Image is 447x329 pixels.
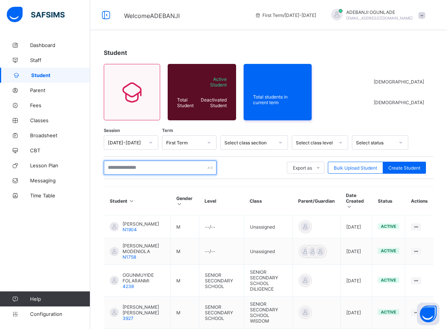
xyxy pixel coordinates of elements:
[171,297,199,329] td: M
[374,100,424,105] span: [DEMOGRAPHIC_DATA]
[199,265,244,297] td: SENIOR SECONDARY SCHOOL
[30,162,90,168] span: Lesson Plan
[123,272,165,284] span: OGUNMUYIDE FOLARANMI
[244,238,292,265] td: Unassigned
[292,187,340,215] th: Parent/Guardian
[340,265,372,297] td: [DATE]
[104,187,171,215] th: Student
[123,254,136,260] span: N1758
[199,238,244,265] td: --/--
[324,9,429,21] div: ADEBANJIOGUNLADE
[199,187,244,215] th: Level
[30,296,90,302] span: Help
[30,57,90,63] span: Staff
[346,16,413,20] span: [EMAIL_ADDRESS][DOMAIN_NAME]
[30,311,90,317] span: Configuration
[7,7,65,23] img: safsims
[108,140,144,146] div: [DATE]-[DATE]
[346,9,413,15] span: ADEBANJI OGUNLADE
[340,238,372,265] td: [DATE]
[123,284,134,289] span: 4238
[417,303,439,325] button: Open asap
[129,198,135,204] i: Sort in Ascending Order
[123,304,165,315] span: [PERSON_NAME] [PERSON_NAME]
[381,248,396,253] span: active
[199,297,244,329] td: SENIOR SECONDARY SCHOOL
[244,187,292,215] th: Class
[123,243,165,254] span: [PERSON_NAME] MODENIOLA
[255,12,316,18] span: session/term information
[31,72,90,78] span: Student
[388,165,420,171] span: Create Student
[176,201,183,207] i: Sort in Ascending Order
[340,187,372,215] th: Date Created
[171,215,199,238] td: M
[244,265,292,297] td: SENIOR SECONDARY SCHOOL DILIGENCE
[200,97,227,108] span: Deactivated Student
[356,140,394,146] div: Select status
[372,187,405,215] th: Status
[296,140,334,146] div: Select class level
[374,79,424,85] span: [DEMOGRAPHIC_DATA]
[30,42,90,48] span: Dashboard
[340,297,372,329] td: [DATE]
[175,95,198,110] div: Total Student
[381,309,396,315] span: active
[104,128,120,133] span: Session
[30,147,90,153] span: CBT
[199,215,244,238] td: --/--
[244,297,292,329] td: SENIOR SECONDARY SCHOOL WISDOM
[334,165,377,171] span: Bulk Upload Student
[200,76,227,88] span: Active Student
[381,224,396,229] span: active
[405,187,433,215] th: Actions
[166,140,203,146] div: First Term
[30,102,90,108] span: Fees
[124,12,180,20] span: Welcome ADEBANJI
[30,87,90,93] span: Parent
[253,94,303,105] span: Total students in current term
[340,215,372,238] td: [DATE]
[30,193,90,199] span: Time Table
[30,117,90,123] span: Classes
[171,187,199,215] th: Gender
[104,49,127,56] span: Student
[293,165,312,171] span: Export as
[123,315,133,321] span: 3927
[123,221,159,227] span: [PERSON_NAME]
[346,204,352,209] i: Sort in Ascending Order
[171,265,199,297] td: M
[162,128,173,133] span: Term
[123,227,137,232] span: N1904
[30,177,90,183] span: Messaging
[244,215,292,238] td: Unassigned
[171,238,199,265] td: M
[224,140,274,146] div: Select class section
[381,277,396,283] span: active
[30,132,90,138] span: Broadsheet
